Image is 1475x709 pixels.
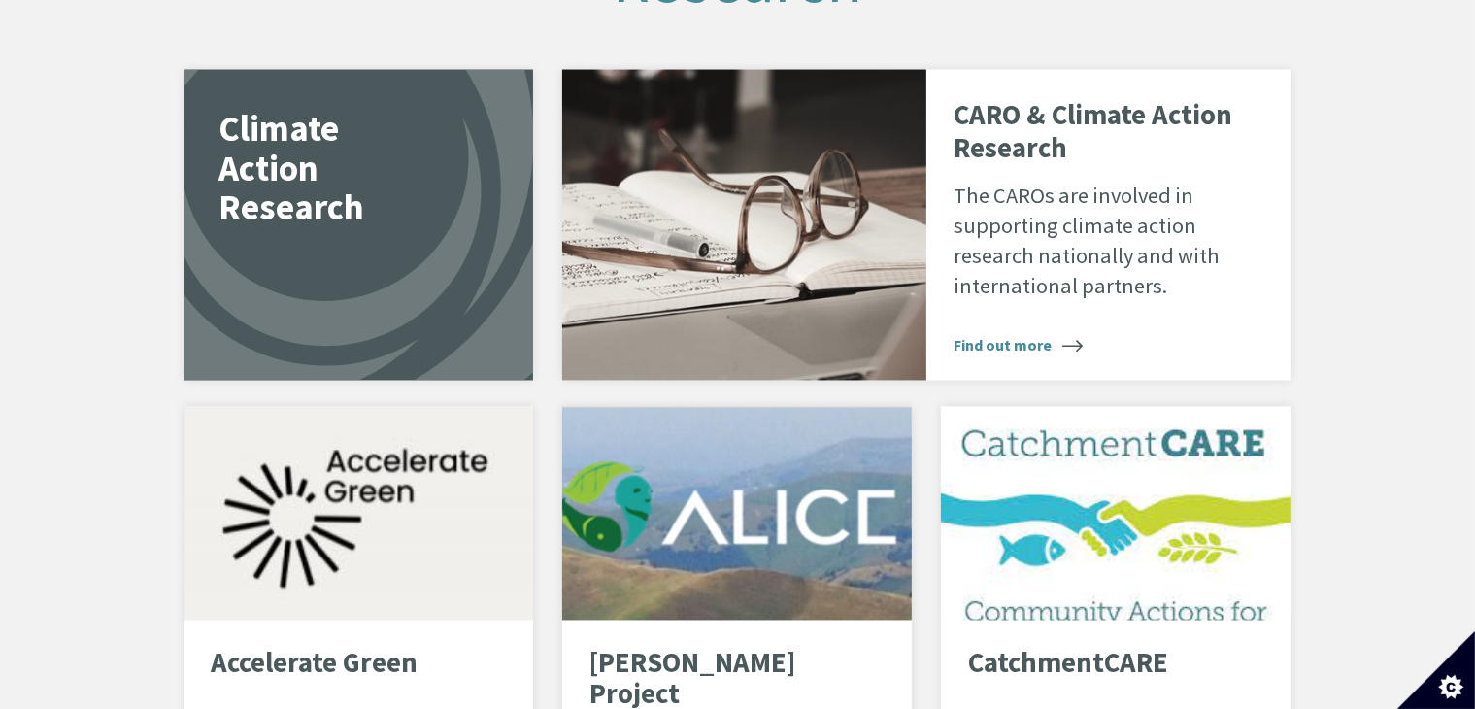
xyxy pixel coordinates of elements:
a: CARO & Climate Action Research The CAROs are involved in supporting climate action research natio... [562,70,1291,381]
p: Accelerate Green [211,649,478,680]
button: Set cookie preferences [1397,631,1475,709]
span: Find out more [954,334,1083,357]
p: Climate Action Research [218,109,429,226]
p: The CAROs are involved in supporting climate action research nationally and with international pa... [954,181,1265,302]
p: CatchmentCARE [968,649,1235,680]
p: CARO & Climate Action Research [954,98,1234,165]
a: Climate Action Research [184,70,534,381]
